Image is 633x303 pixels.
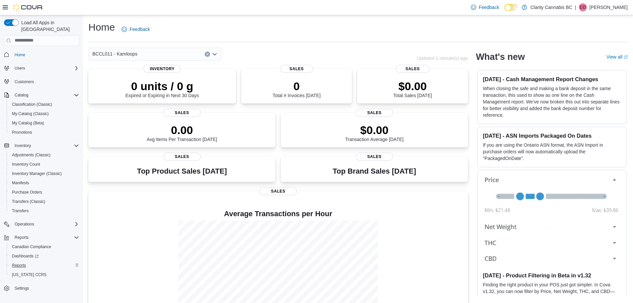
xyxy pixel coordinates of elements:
h1: Home [88,21,115,34]
button: Operations [12,220,37,228]
a: Purchase Orders [9,188,45,196]
h3: [DATE] - Cash Management Report Changes [483,76,621,82]
h3: [DATE] - Product Filtering in Beta in v1.32 [483,272,621,279]
p: | [575,3,576,11]
span: CO [580,3,586,11]
button: My Catalog (Classic) [7,109,82,118]
button: Promotions [7,128,82,137]
span: Feedback [130,26,150,33]
h2: What's new [476,52,525,62]
button: Purchase Orders [7,188,82,197]
button: Transfers [7,206,82,216]
a: View allExternal link [606,54,628,60]
button: Catalog [12,91,31,99]
span: Sales [280,65,313,73]
span: Transfers [12,208,29,214]
button: Inventory [1,141,82,150]
span: Inventory [144,65,181,73]
span: Settings [15,286,29,291]
span: Sales [356,109,393,117]
span: Reports [9,261,79,269]
p: 0 units / 0 g [126,79,199,93]
a: Dashboards [7,251,82,261]
span: Users [12,64,79,72]
button: [US_STATE] CCRS [7,270,82,279]
a: [US_STATE] CCRS [9,271,49,279]
button: Inventory Manager (Classic) [7,169,82,178]
span: My Catalog (Beta) [9,119,79,127]
a: Feedback [468,1,502,14]
button: Inventory [12,142,34,150]
div: Transaction Average [DATE] [345,123,404,142]
span: Sales [260,187,297,195]
button: Transfers (Classic) [7,197,82,206]
a: Canadian Compliance [9,243,54,251]
span: Feedback [479,4,499,11]
div: Avg Items Per Transaction [DATE] [147,123,217,142]
span: Users [15,66,25,71]
span: Sales [356,153,393,161]
span: Promotions [9,128,79,136]
button: Catalog [1,90,82,100]
span: Purchase Orders [12,190,42,195]
span: Operations [15,222,34,227]
a: Promotions [9,128,35,136]
span: Adjustments (Classic) [12,152,51,158]
h3: Top Product Sales [DATE] [137,167,227,175]
span: Reports [12,233,79,241]
span: My Catalog (Beta) [12,120,44,126]
a: Inventory Count [9,160,43,168]
a: Adjustments (Classic) [9,151,53,159]
span: Settings [12,284,79,292]
span: Catalog [12,91,79,99]
span: Canadian Compliance [12,244,51,249]
button: Reports [12,233,31,241]
button: Users [12,64,28,72]
div: Total # Invoices [DATE] [272,79,320,98]
p: [PERSON_NAME] [589,3,628,11]
span: Home [15,52,25,58]
button: Inventory Count [7,160,82,169]
a: Home [12,51,28,59]
button: Operations [1,220,82,229]
span: Transfers (Classic) [9,198,79,206]
svg: External link [624,55,628,59]
span: Canadian Compliance [9,243,79,251]
button: Customers [1,77,82,86]
a: Transfers [9,207,31,215]
span: Inventory Manager (Classic) [9,170,79,178]
p: When closing the safe and making a bank deposit in the same transaction, this used to show as one... [483,85,621,118]
h3: [DATE] - ASN Imports Packaged On Dates [483,132,621,139]
span: [US_STATE] CCRS [12,272,47,277]
div: Cayleb Olson [579,3,587,11]
span: Manifests [12,180,29,186]
span: Customers [15,79,34,84]
a: Settings [12,284,32,292]
span: BCCL011 - Kamloops [92,50,137,58]
span: Reports [15,235,29,240]
span: Operations [12,220,79,228]
button: Manifests [7,178,82,188]
span: Home [12,51,79,59]
span: Inventory Manager (Classic) [12,171,62,176]
button: My Catalog (Beta) [7,118,82,128]
a: Manifests [9,179,32,187]
span: Inventory Count [9,160,79,168]
a: Reports [9,261,29,269]
div: Total Sales [DATE] [393,79,432,98]
span: Reports [12,263,26,268]
button: Settings [1,283,82,293]
button: Users [1,64,82,73]
span: Sales [163,109,201,117]
span: Classification (Classic) [12,102,52,107]
span: Washington CCRS [9,271,79,279]
span: Customers [12,77,79,86]
h3: Top Brand Sales [DATE] [333,167,416,175]
p: 0.00 [147,123,217,137]
a: My Catalog (Beta) [9,119,47,127]
span: Promotions [12,130,32,135]
span: Dashboards [12,253,39,259]
span: Transfers (Classic) [12,199,45,204]
span: My Catalog (Classic) [12,111,49,116]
